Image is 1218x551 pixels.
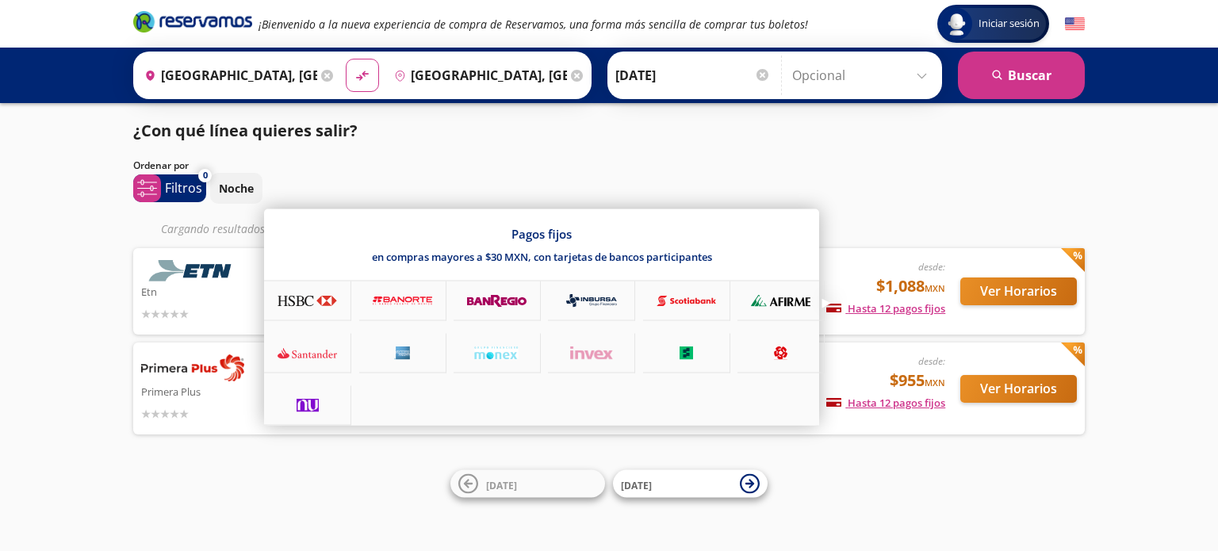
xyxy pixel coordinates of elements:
[203,169,208,182] span: 0
[133,159,189,173] p: Ordenar por
[890,369,945,392] span: $955
[450,470,605,498] button: [DATE]
[613,470,768,498] button: [DATE]
[138,55,317,95] input: Buscar Origen
[219,180,254,197] p: Noche
[621,478,652,492] span: [DATE]
[792,55,934,95] input: Opcional
[133,10,252,38] a: Brand Logo
[972,16,1046,32] span: Iniciar sesión
[133,10,252,33] i: Brand Logo
[925,377,945,388] small: MXN
[960,375,1077,403] button: Ver Horarios
[388,55,567,95] input: Buscar Destino
[511,226,572,242] p: Pagos fijos
[486,478,517,492] span: [DATE]
[141,354,244,381] img: Primera Plus
[133,119,358,143] p: ¿Con qué línea quieres salir?
[958,52,1085,99] button: Buscar
[141,260,244,281] img: Etn
[615,55,771,95] input: Elegir Fecha
[826,301,945,316] span: Hasta 12 pagos fijos
[960,277,1077,305] button: Ver Horarios
[141,381,273,400] p: Primera Plus
[372,250,712,264] p: en compras mayores a $30 MXN, con tarjetas de bancos participantes
[918,260,945,274] em: desde:
[1065,14,1085,34] button: English
[876,274,945,298] span: $1,088
[925,282,945,294] small: MXN
[826,396,945,410] span: Hasta 12 pagos fijos
[165,178,202,197] p: Filtros
[259,17,808,32] em: ¡Bienvenido a la nueva experiencia de compra de Reservamos, una forma más sencilla de comprar tus...
[918,354,945,368] em: desde:
[210,173,262,204] button: Noche
[141,281,273,300] p: Etn
[133,174,206,202] button: 0Filtros
[161,221,274,236] em: Cargando resultados ...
